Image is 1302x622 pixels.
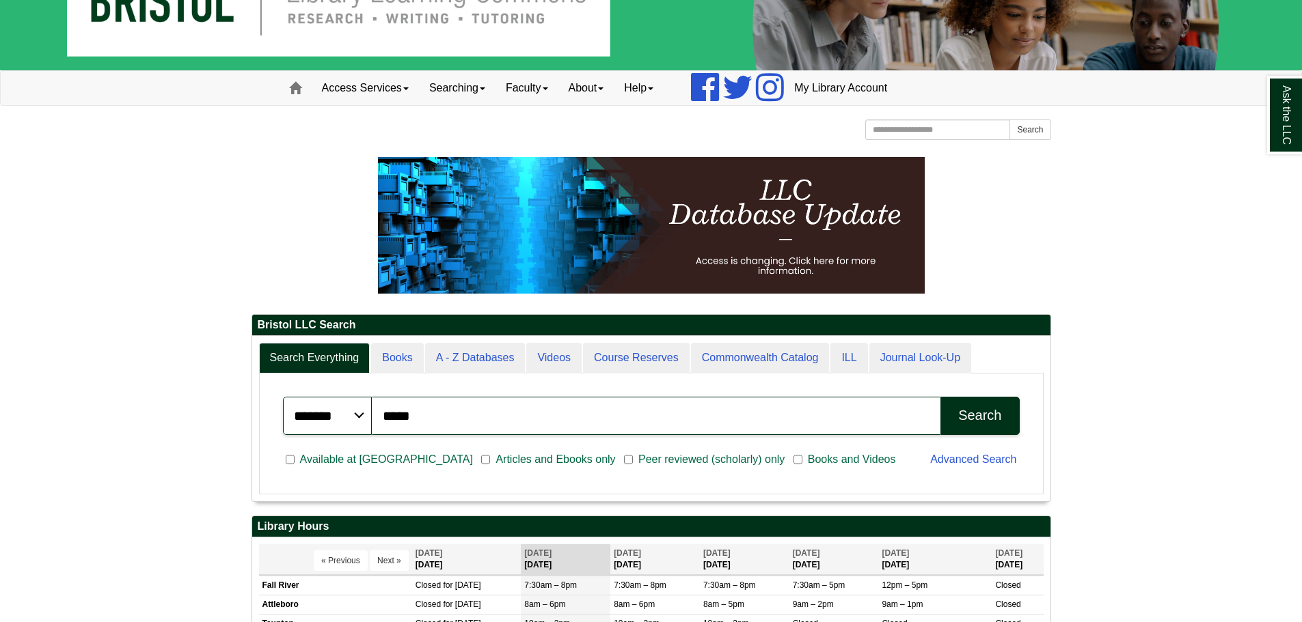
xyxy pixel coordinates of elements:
[691,343,830,373] a: Commonwealth Catalog
[496,71,558,105] a: Faculty
[878,544,992,575] th: [DATE]
[252,315,1050,336] h2: Bristol LLC Search
[1009,119,1050,140] button: Search
[930,453,1016,465] a: Advanced Search
[614,548,641,558] span: [DATE]
[830,343,867,373] a: ILL
[521,544,610,575] th: [DATE]
[789,544,879,575] th: [DATE]
[252,516,1050,537] h2: Library Hours
[794,453,802,466] input: Books and Videos
[443,599,480,609] span: for [DATE]
[524,599,565,609] span: 8am – 6pm
[583,343,690,373] a: Course Reserves
[633,451,790,468] span: Peer reviewed (scholarly) only
[700,544,789,575] th: [DATE]
[614,580,666,590] span: 7:30am – 8pm
[425,343,526,373] a: A - Z Databases
[412,544,521,575] th: [DATE]
[793,548,820,558] span: [DATE]
[314,550,368,571] button: « Previous
[259,576,412,595] td: Fall River
[882,580,927,590] span: 12pm – 5pm
[703,548,731,558] span: [DATE]
[286,453,295,466] input: Available at [GEOGRAPHIC_DATA]
[558,71,614,105] a: About
[614,599,655,609] span: 8am – 6pm
[793,580,845,590] span: 7:30am – 5pm
[378,157,925,294] img: HTML tutorial
[312,71,419,105] a: Access Services
[882,548,909,558] span: [DATE]
[995,580,1020,590] span: Closed
[703,599,744,609] span: 8am – 5pm
[624,453,633,466] input: Peer reviewed (scholarly) only
[614,71,664,105] a: Help
[940,397,1019,435] button: Search
[443,580,480,590] span: for [DATE]
[992,544,1043,575] th: [DATE]
[958,408,1001,423] div: Search
[524,580,577,590] span: 7:30am – 8pm
[703,580,756,590] span: 7:30am – 8pm
[371,343,423,373] a: Books
[259,343,370,373] a: Search Everything
[416,599,441,609] span: Closed
[524,548,552,558] span: [DATE]
[802,451,901,468] span: Books and Videos
[793,599,834,609] span: 9am – 2pm
[526,343,582,373] a: Videos
[610,544,700,575] th: [DATE]
[784,71,897,105] a: My Library Account
[419,71,496,105] a: Searching
[869,343,971,373] a: Journal Look-Up
[995,548,1022,558] span: [DATE]
[295,451,478,468] span: Available at [GEOGRAPHIC_DATA]
[995,599,1020,609] span: Closed
[481,453,490,466] input: Articles and Ebooks only
[416,580,441,590] span: Closed
[370,550,409,571] button: Next »
[416,548,443,558] span: [DATE]
[882,599,923,609] span: 9am – 1pm
[490,451,621,468] span: Articles and Ebooks only
[259,595,412,614] td: Attleboro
